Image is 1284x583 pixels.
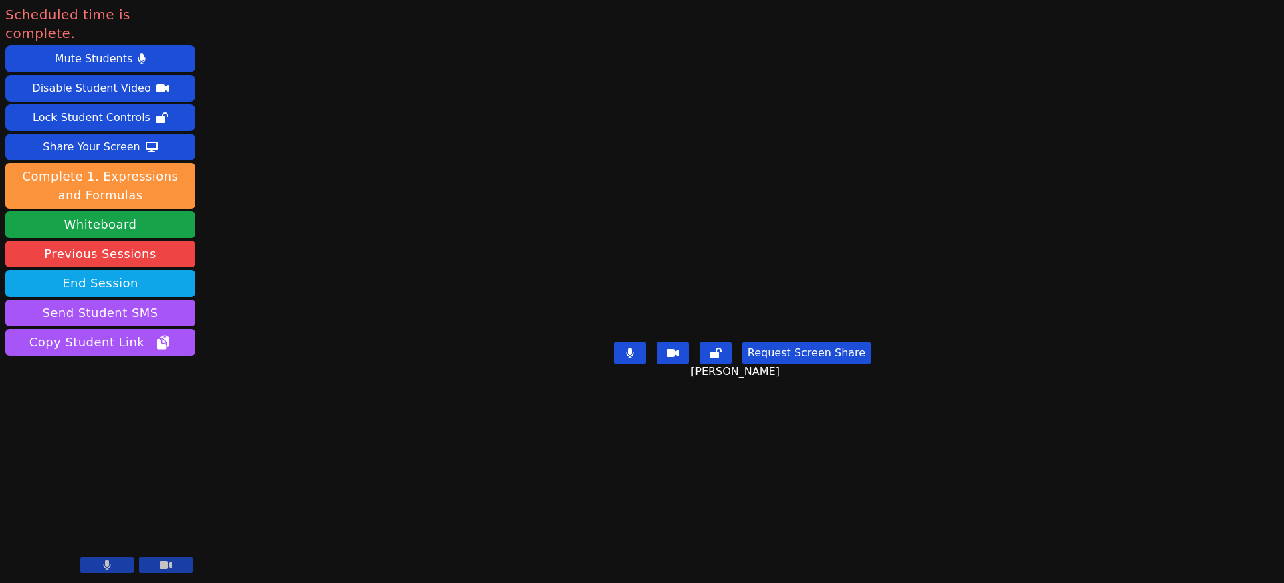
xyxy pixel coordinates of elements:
[5,75,195,102] button: Disable Student Video
[5,211,195,238] button: Whiteboard
[5,270,195,297] button: End Session
[33,107,150,128] div: Lock Student Controls
[29,333,171,352] span: Copy Student Link
[5,104,195,131] button: Lock Student Controls
[5,329,195,356] button: Copy Student Link
[691,364,783,380] span: [PERSON_NAME]
[5,163,195,209] button: Complete 1. Expressions and Formulas
[742,342,871,364] button: Request Screen Share
[5,300,195,326] button: Send Student SMS
[5,241,195,267] a: Previous Sessions
[32,78,150,99] div: Disable Student Video
[43,136,140,158] div: Share Your Screen
[55,48,132,70] div: Mute Students
[5,134,195,160] button: Share Your Screen
[5,45,195,72] button: Mute Students
[5,5,195,43] span: Scheduled time is complete.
